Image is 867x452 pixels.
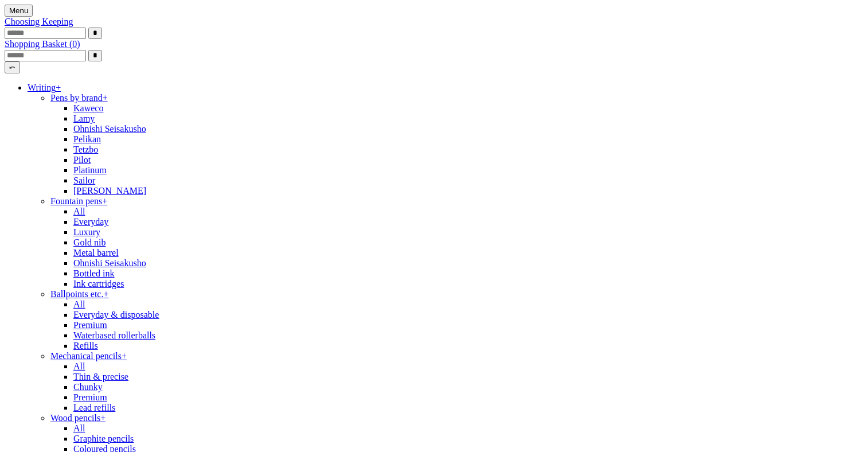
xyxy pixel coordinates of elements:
span: + [103,93,108,103]
a: Choosing Keeping [5,17,73,26]
a: Platinum [73,165,107,175]
a: Luxury [73,227,100,237]
a: Lamy [73,114,95,123]
button: Menu [5,5,33,17]
a: Lead refills [73,403,115,412]
a: Mechanical pencils+ [50,351,127,361]
a: Chunky [73,382,103,392]
a: Thin & precise [73,372,128,381]
a: All [73,206,85,216]
a: Bottled ink [73,268,115,278]
a: Everyday [73,217,108,227]
button: ⤺ [5,61,20,73]
span: + [102,196,107,206]
a: All [73,299,85,309]
span: + [103,289,108,299]
a: Shopping Basket (0) [5,39,80,49]
a: Metal barrel [73,248,119,258]
a: Refills [73,341,98,350]
a: Wood pencils+ [50,413,106,423]
a: Premium [73,320,107,330]
a: Waterbased rollerballs [73,330,155,340]
a: Ink cartridges [73,279,124,289]
a: [PERSON_NAME] [73,186,146,196]
a: Ballpoints etc.+ [50,289,108,299]
a: Kaweco [73,103,103,113]
a: Fountain pens+ [50,196,107,206]
a: All [73,361,85,371]
a: Premium [73,392,107,402]
a: Tetzbo [73,145,98,154]
a: Ohnishi Seisakusho [73,124,146,134]
a: All [73,423,85,433]
a: Pens by brand+ [50,93,108,103]
a: Sailor [73,176,95,185]
a: Gold nib [73,237,106,247]
a: Ohnishi Seisakusho [73,258,146,268]
a: Writing+ [28,83,61,92]
a: Graphite pencils [73,434,134,443]
span: + [122,351,127,361]
span: + [56,83,61,92]
a: Everyday & disposable [73,310,159,319]
a: Pelikan [73,134,101,144]
span: + [100,413,106,423]
a: Pilot [73,155,91,165]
